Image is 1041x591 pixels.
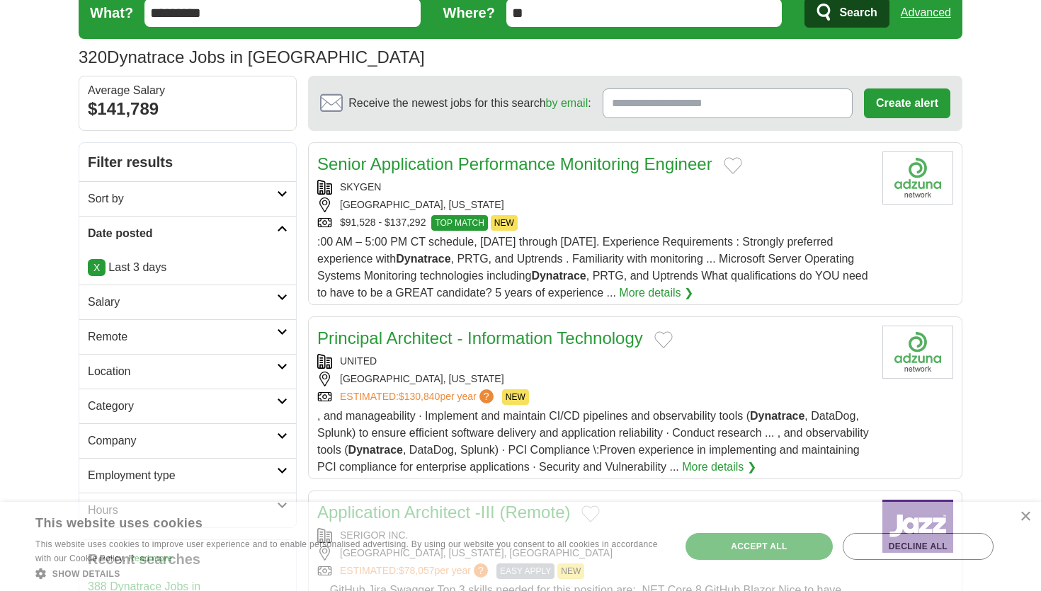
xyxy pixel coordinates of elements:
[546,97,588,109] a: by email
[79,285,296,319] a: Salary
[340,389,496,405] a: ESTIMATED:$130,840per year?
[79,354,296,389] a: Location
[79,45,107,70] span: 320
[88,467,277,484] h2: Employment type
[479,389,494,403] span: ?
[348,444,403,456] strong: Dynatrace
[864,88,950,118] button: Create alert
[317,154,712,173] a: Senior Application Performance Monitoring Engineer
[88,85,288,96] div: Average Salary
[79,389,296,423] a: Category
[79,423,296,458] a: Company
[88,294,277,311] h2: Salary
[443,2,495,23] label: Where?
[619,285,693,302] a: More details ❯
[128,553,172,563] a: Read more, opens a new window
[682,459,756,476] a: More details ❯
[79,216,296,251] a: Date posted
[317,328,643,348] a: Principal Architect - Information Technology
[79,458,296,493] a: Employment type
[531,270,586,282] strong: Dynatrace
[317,197,871,212] div: [GEOGRAPHIC_DATA], [US_STATE]
[686,533,833,560] div: Accept all
[1020,512,1030,522] div: Close
[882,326,953,379] img: United Technologies logo
[79,47,425,67] h1: Dynatrace Jobs in [GEOGRAPHIC_DATA]
[317,236,868,299] span: :00 AM – 5:00 PM CT schedule, [DATE] through [DATE]. Experience Requirements : Strongly preferred...
[750,410,804,422] strong: Dynatrace
[431,215,487,231] span: TOP MATCH
[843,533,994,560] div: Decline all
[317,215,871,231] div: $91,528 - $137,292
[724,157,742,174] button: Add to favorite jobs
[396,253,450,265] strong: Dynatrace
[52,569,120,579] span: Show details
[340,355,377,367] a: UNITED
[35,539,658,563] span: This website uses cookies to improve user experience and to enable personalised advertising. By u...
[882,151,953,205] img: Company logo
[88,225,277,242] h2: Date posted
[399,391,440,402] span: $130,840
[35,566,661,580] div: Show details
[88,432,277,449] h2: Company
[79,181,296,216] a: Sort by
[317,180,871,195] div: SKYGEN
[88,190,277,207] h2: Sort by
[348,95,591,112] span: Receive the newest jobs for this search :
[317,410,869,473] span: , and manageability · Implement and maintain CI/CD pipelines and observability tools ( , DataDog,...
[88,363,277,380] h2: Location
[88,259,288,276] p: Last 3 days
[88,96,288,122] div: $141,789
[491,215,518,231] span: NEW
[88,398,277,415] h2: Category
[88,328,277,345] h2: Remote
[654,331,673,348] button: Add to favorite jobs
[79,143,296,181] h2: Filter results
[502,389,529,405] span: NEW
[90,2,133,23] label: What?
[882,500,953,553] img: Company logo
[35,510,626,532] div: This website uses cookies
[88,259,106,276] a: X
[79,493,296,527] a: Hours
[79,319,296,354] a: Remote
[317,372,871,386] div: [GEOGRAPHIC_DATA], [US_STATE]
